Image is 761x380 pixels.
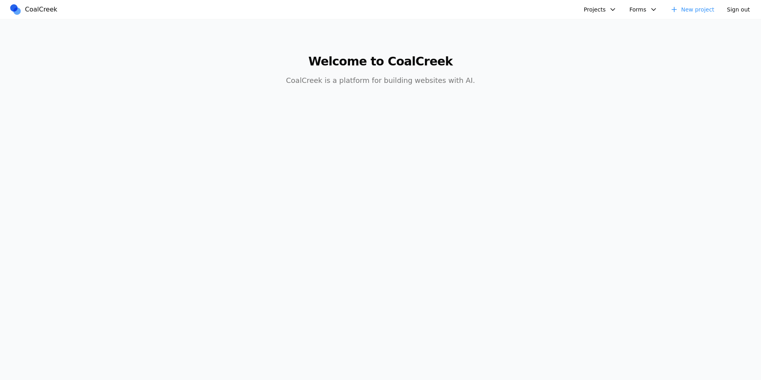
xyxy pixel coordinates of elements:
[9,4,61,15] a: CoalCreek
[579,3,621,16] button: Projects
[25,5,57,14] span: CoalCreek
[722,3,755,16] button: Sign out
[625,3,662,16] button: Forms
[665,3,719,16] a: New project
[228,54,533,69] h1: Welcome to CoalCreek
[228,75,533,86] p: CoalCreek is a platform for building websites with AI.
